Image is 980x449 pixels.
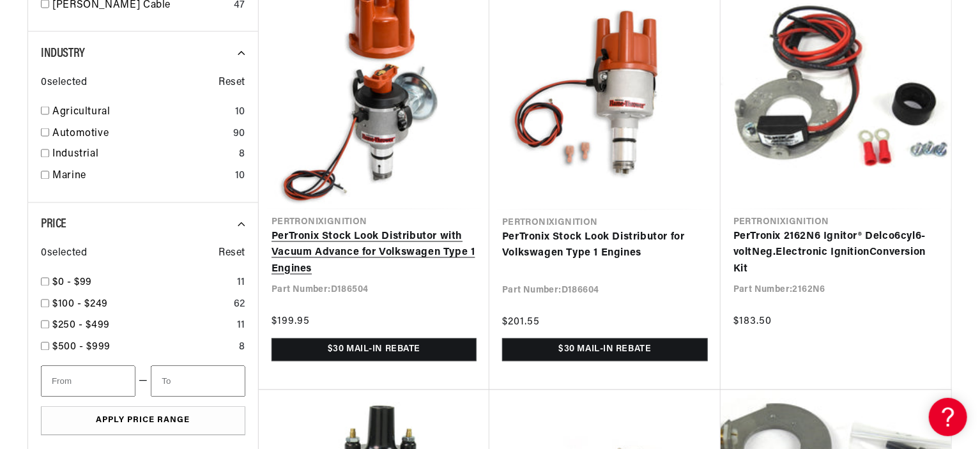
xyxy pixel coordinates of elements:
span: Industry [41,47,85,60]
div: 11 [237,318,245,335]
span: $0 - $99 [52,278,92,288]
div: 11 [237,275,245,292]
span: $100 - $249 [52,300,108,310]
a: Marine [52,169,230,185]
div: 62 [234,297,245,314]
span: $250 - $499 [52,321,110,331]
div: 90 [233,126,245,142]
div: 8 [239,147,245,164]
input: To [151,366,245,397]
span: $500 - $999 [52,342,111,353]
input: From [41,366,135,397]
a: PerTronix 2162N6 Ignitor® Delco6cyl6-voltNeg.Electronic IgnitionConversion Kit [733,229,938,278]
button: Apply Price Range [41,407,245,436]
span: Price [41,218,66,231]
a: PerTronix Stock Look Distributor for Volkswagen Type 1 Engines [502,230,708,263]
a: Automotive [52,126,228,142]
a: PerTronix Stock Look Distributor with Vacuum Advance for Volkswagen Type 1 Engines [272,229,477,278]
span: Reset [218,75,245,91]
span: 0 selected [41,75,87,91]
a: Agricultural [52,104,230,121]
a: Industrial [52,147,234,164]
span: Reset [218,246,245,263]
div: 10 [235,104,245,121]
span: — [139,374,148,390]
div: 8 [239,340,245,356]
span: 0 selected [41,246,87,263]
div: 10 [235,169,245,185]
